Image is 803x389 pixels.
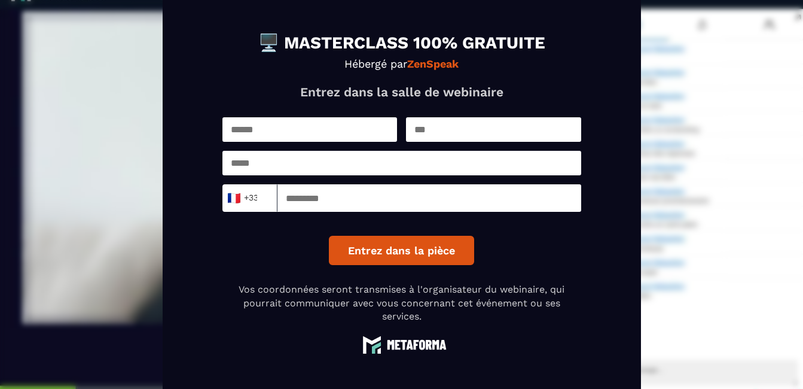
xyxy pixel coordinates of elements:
p: Entrez dans la salle de webinaire [222,84,581,99]
strong: ZenSpeak [407,57,459,70]
p: Vos coordonnées seront transmises à l'organisateur du webinaire, qui pourrait communiquer avec vo... [222,283,581,323]
div: Search for option [222,184,277,212]
img: logo [357,335,447,354]
span: +33 [230,190,255,206]
p: Hébergé par [222,57,581,70]
button: Entrez dans la pièce [329,236,474,265]
span: 🇫🇷 [226,190,241,206]
input: Search for option [258,189,267,207]
h1: 🖥️ MASTERCLASS 100% GRATUITE [222,35,581,51]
